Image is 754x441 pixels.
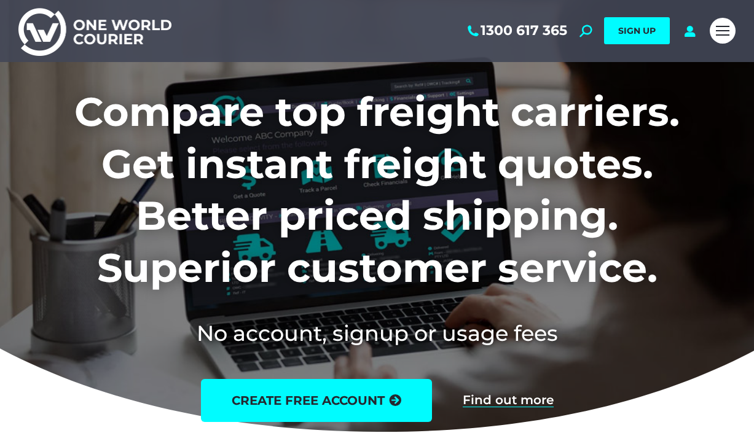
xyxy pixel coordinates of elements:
a: Find out more [463,394,554,407]
h2: No account, signup or usage fees [18,318,736,348]
a: create free account [201,379,432,422]
a: Mobile menu icon [710,18,736,44]
h1: Compare top freight carriers. Get instant freight quotes. Better priced shipping. Superior custom... [18,86,736,294]
a: SIGN UP [604,17,670,44]
img: One World Courier [18,6,171,56]
span: SIGN UP [618,25,656,36]
a: 1300 617 365 [465,23,567,39]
